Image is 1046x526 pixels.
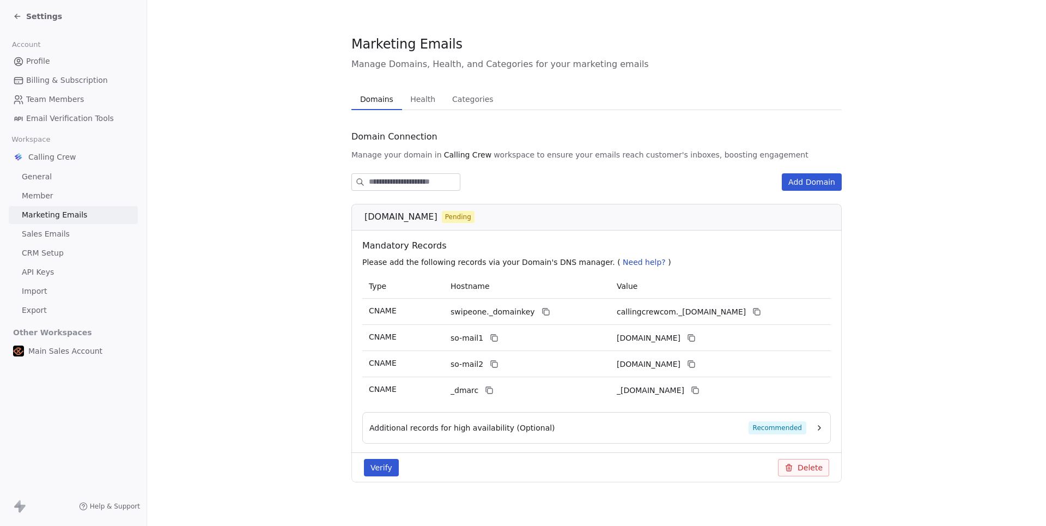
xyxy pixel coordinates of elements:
span: so-mail1 [451,332,483,344]
img: Eye2Ai%20Logo_eye_B&W.webp [13,346,24,356]
span: CNAME [369,332,397,341]
span: Additional records for high availability (Optional) [369,422,555,433]
span: callingcrewcom2.swipeone.email [617,359,680,370]
a: Profile [9,52,138,70]
span: Export [22,305,47,316]
a: Help & Support [79,502,140,511]
span: Hostname [451,282,490,291]
span: CNAME [369,306,397,315]
span: Team Members [26,94,84,105]
span: Import [22,286,47,297]
img: CC%20Isolated%20Logo.webp [13,152,24,162]
span: swipeone._domainkey [451,306,535,318]
button: Additional records for high availability (Optional)Recommended [369,421,824,434]
span: Marketing Emails [351,36,463,52]
span: Settings [26,11,62,22]
span: Account [7,37,45,53]
a: Import [9,282,138,300]
a: API Keys [9,263,138,281]
button: Delete [778,459,829,476]
span: Marketing Emails [22,209,87,221]
span: Profile [26,56,50,67]
span: CNAME [369,385,397,394]
a: Export [9,301,138,319]
span: General [22,171,52,183]
span: Main Sales Account [28,346,102,356]
button: Verify [364,459,399,476]
span: Sales Emails [22,228,70,240]
span: Pending [445,212,471,222]
span: Mandatory Records [362,239,835,252]
span: Categories [448,92,497,107]
button: Add Domain [782,173,842,191]
span: Value [617,282,637,291]
span: Manage your domain in [351,149,442,160]
span: Email Verification Tools [26,113,114,124]
span: customer's inboxes, boosting engagement [646,149,808,160]
span: API Keys [22,267,54,278]
span: Calling Crew [444,149,492,160]
span: Member [22,190,53,202]
span: Health [406,92,440,107]
span: Need help? [623,258,666,267]
span: Other Workspaces [9,324,96,341]
a: CRM Setup [9,244,138,262]
a: Settings [13,11,62,22]
p: Type [369,281,437,292]
span: [DOMAIN_NAME] [364,210,437,223]
span: workspace to ensure your emails reach [494,149,644,160]
a: Team Members [9,90,138,108]
span: Help & Support [90,502,140,511]
a: Email Verification Tools [9,110,138,128]
span: Billing & Subscription [26,75,108,86]
span: Calling Crew [28,152,76,162]
span: callingcrewcom1.swipeone.email [617,332,680,344]
span: Manage Domains, Health, and Categories for your marketing emails [351,58,842,71]
p: Please add the following records via your Domain's DNS manager. ( ) [362,257,835,268]
a: Sales Emails [9,225,138,243]
span: _dmarc.swipeone.email [617,385,684,396]
a: General [9,168,138,186]
span: so-mail2 [451,359,483,370]
a: Billing & Subscription [9,71,138,89]
span: callingcrewcom._domainkey.swipeone.email [617,306,746,318]
span: CNAME [369,359,397,367]
a: Marketing Emails [9,206,138,224]
span: Domain Connection [351,130,437,143]
span: Workspace [7,131,55,148]
span: Recommended [749,421,806,434]
a: Member [9,187,138,205]
span: _dmarc [451,385,478,396]
span: CRM Setup [22,247,64,259]
span: Domains [356,92,398,107]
